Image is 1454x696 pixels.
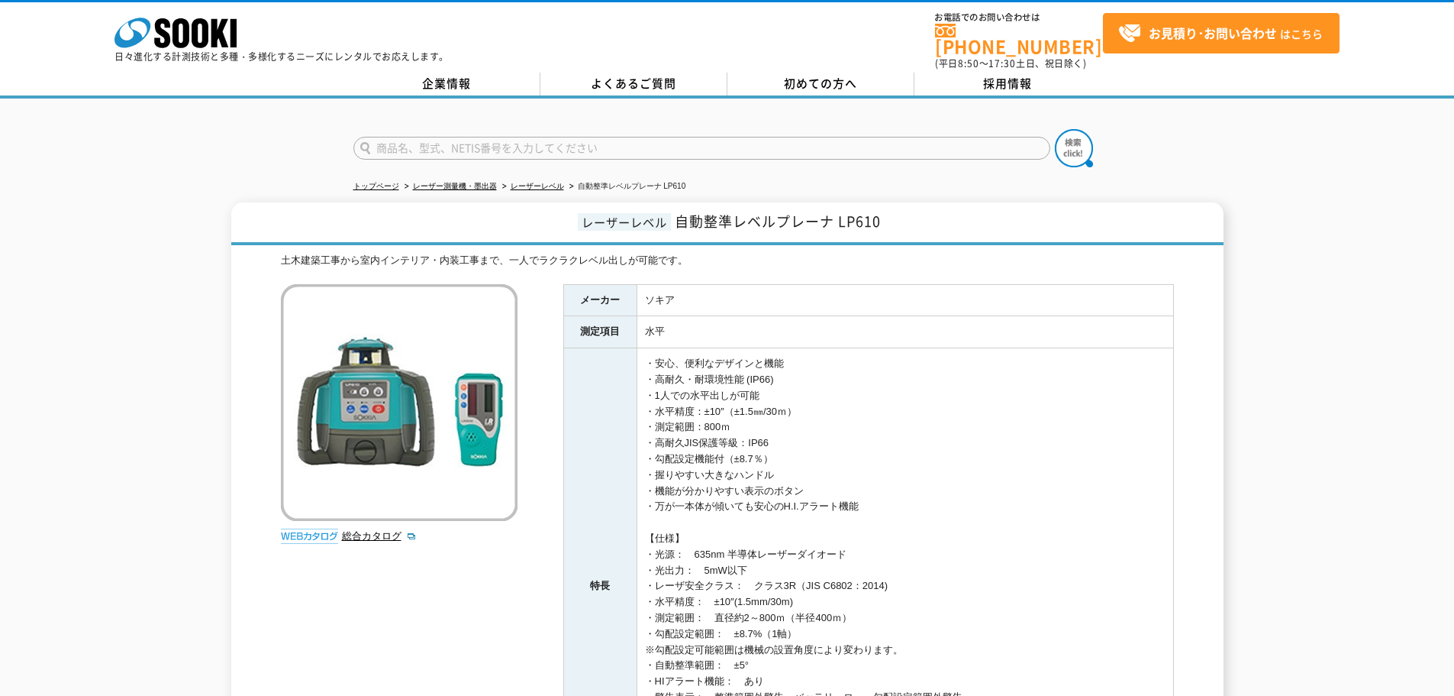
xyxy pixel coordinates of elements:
[1103,13,1340,53] a: お見積り･お問い合わせはこちら
[935,13,1103,22] span: お電話でのお問い合わせは
[413,182,497,190] a: レーザー測量機・墨出器
[281,529,338,544] img: webカタログ
[637,316,1173,348] td: 水平
[1149,24,1277,42] strong: お見積り･お問い合わせ
[958,57,979,70] span: 8:50
[563,284,637,316] th: メーカー
[1118,22,1323,45] span: はこちら
[935,24,1103,55] a: [PHONE_NUMBER]
[1055,129,1093,167] img: btn_search.png
[281,284,517,521] img: 自動整準レベルプレーナ LP610
[727,73,914,95] a: 初めての方へ
[353,137,1050,160] input: 商品名、型式、NETIS番号を入力してください
[675,211,881,231] span: 自動整準レベルプレーナ LP610
[540,73,727,95] a: よくあるご質問
[114,52,449,61] p: 日々進化する計測技術と多種・多様化するニーズにレンタルでお応えします。
[935,57,1086,70] span: (平日 ～ 土日、祝日除く)
[637,284,1173,316] td: ソキア
[784,75,857,92] span: 初めての方へ
[353,182,399,190] a: トップページ
[353,73,540,95] a: 企業情報
[281,253,1174,269] div: 土木建築工事から室内インテリア・内装工事まで、一人でラクラクレベル出しが可能です。
[511,182,564,190] a: レーザーレベル
[578,213,671,231] span: レーザーレベル
[342,530,417,542] a: 総合カタログ
[988,57,1016,70] span: 17:30
[566,179,686,195] li: 自動整準レベルプレーナ LP610
[563,316,637,348] th: 測定項目
[914,73,1101,95] a: 採用情報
